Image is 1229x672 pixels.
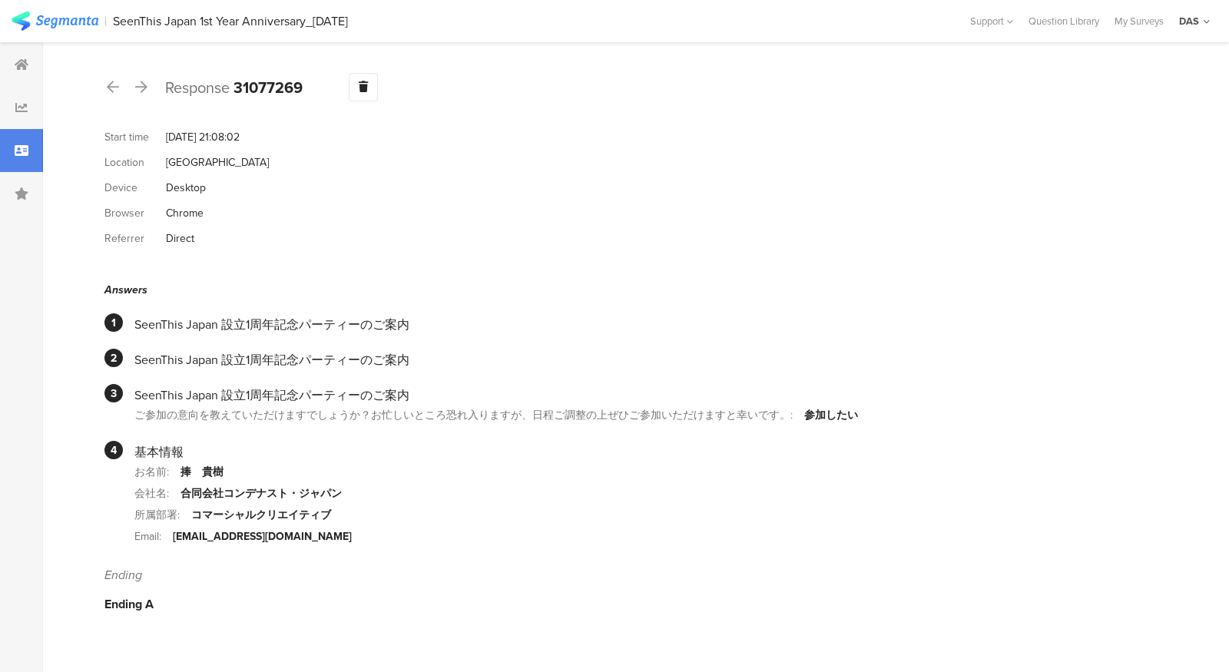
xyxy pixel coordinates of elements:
[181,485,342,502] div: 合同会社コンデナスト・ジャパン
[104,129,166,145] div: Start time
[1179,14,1199,28] div: DAS
[804,407,858,423] div: 参加したい
[181,464,224,480] div: 捧 貴樹
[234,76,303,99] b: 31077269
[166,230,194,247] div: Direct
[166,205,204,221] div: Chrome
[104,230,166,247] div: Referrer
[104,313,123,332] div: 1
[104,12,107,30] div: |
[1107,14,1171,28] a: My Surveys
[166,154,269,170] div: [GEOGRAPHIC_DATA]
[191,507,331,523] div: コマーシャルクリエイティブ
[104,180,166,196] div: Device
[166,129,240,145] div: [DATE] 21:08:02
[134,464,181,480] div: お名前:
[134,351,1156,369] div: SeenThis Japan 設立1周年記念パーティーのご案内
[113,14,348,28] div: SeenThis Japan 1st Year Anniversary_[DATE]
[104,566,1156,584] div: Ending
[970,9,1013,33] div: Support
[1021,14,1107,28] a: Question Library
[104,384,123,402] div: 3
[165,76,230,99] span: Response
[166,180,206,196] div: Desktop
[104,282,1156,298] div: Answers
[173,528,352,545] div: [EMAIL_ADDRESS][DOMAIN_NAME]
[134,485,181,502] div: 会社名:
[134,386,1156,404] div: SeenThis Japan 設立1周年記念パーティーのご案内
[12,12,98,31] img: segmanta logo
[104,441,123,459] div: 4
[104,154,166,170] div: Location
[134,407,804,423] div: ご参加の意向を教えていただけますでしょうか？お忙しいところ恐れ入りますが、日程ご調整の上ぜひご参加いただけますと幸いです。:
[104,349,123,367] div: 2
[134,316,1156,333] div: SeenThis Japan 設立1周年記念パーティーのご案内
[104,205,166,221] div: Browser
[134,507,191,523] div: 所属部署:
[134,528,173,545] div: Email:
[104,595,1156,613] div: Ending A
[134,443,1156,461] div: 基本情報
